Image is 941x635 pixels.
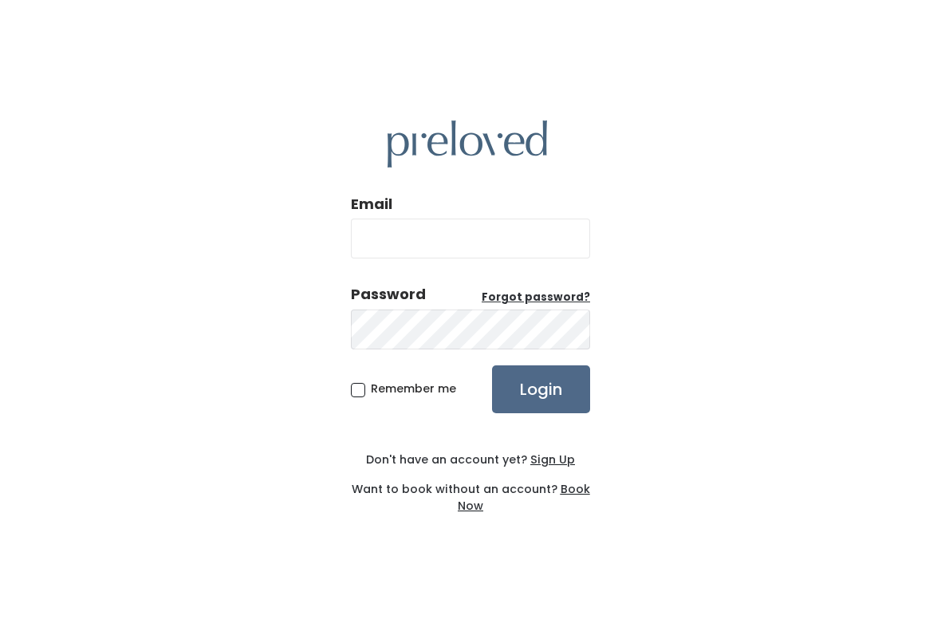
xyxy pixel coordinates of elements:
[351,284,426,305] div: Password
[351,452,590,468] div: Don't have an account yet?
[527,452,575,467] a: Sign Up
[388,120,547,168] img: preloved logo
[530,452,575,467] u: Sign Up
[351,468,590,515] div: Want to book without an account?
[482,290,590,306] a: Forgot password?
[351,194,392,215] label: Email
[458,481,590,514] a: Book Now
[371,381,456,396] span: Remember me
[492,365,590,413] input: Login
